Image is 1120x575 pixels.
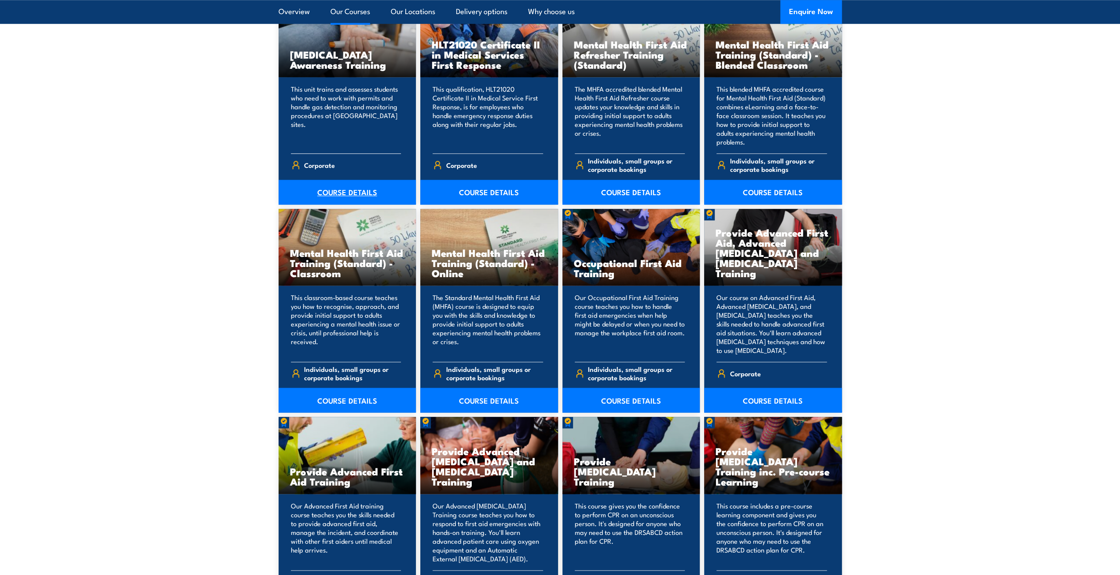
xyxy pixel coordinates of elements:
h3: Occupational First Aid Training [574,258,689,278]
a: COURSE DETAILS [420,180,558,204]
h3: HLT21020 Certificate II in Medical Services First Response [432,39,547,70]
span: Corporate [730,367,761,380]
p: Our Advanced [MEDICAL_DATA] Training course teaches you how to respond to first aid emergencies w... [433,501,543,563]
h3: [MEDICAL_DATA] Awareness Training [290,49,405,70]
h3: Mental Health First Aid Training (Standard) - Blended Classroom [716,39,830,70]
a: COURSE DETAILS [420,388,558,412]
p: The Standard Mental Health First Aid (MHFA) course is designed to equip you with the skills and k... [433,293,543,355]
p: This course gives you the confidence to perform CPR on an unconscious person. It's designed for a... [575,501,685,563]
span: Corporate [446,158,477,172]
p: The MHFA accredited blended Mental Health First Aid Refresher course updates your knowledge and s... [575,85,685,146]
a: COURSE DETAILS [279,180,416,204]
p: Our Occupational First Aid Training course teaches you how to handle first aid emergencies when h... [575,293,685,355]
p: This blended MHFA accredited course for Mental Health First Aid (Standard) combines eLearning and... [716,85,827,146]
a: COURSE DETAILS [704,388,842,412]
span: Individuals, small groups or corporate bookings [446,365,543,382]
h3: Provide Advanced [MEDICAL_DATA] and [MEDICAL_DATA] Training [432,446,547,486]
h3: Provide Advanced First Aid Training [290,466,405,486]
p: This course includes a pre-course learning component and gives you the confidence to perform CPR ... [716,501,827,563]
h3: Provide [MEDICAL_DATA] Training [574,456,689,486]
a: COURSE DETAILS [562,388,700,412]
a: COURSE DETAILS [279,388,416,412]
h3: Mental Health First Aid Training (Standard) - Classroom [290,248,405,278]
p: This qualification, HLT21020 Certificate II in Medical Service First Response, is for employees w... [433,85,543,146]
p: This classroom-based course teaches you how to recognise, approach, and provide initial support t... [291,293,401,355]
a: COURSE DETAILS [562,180,700,204]
h3: Mental Health First Aid Training (Standard) - Online [432,248,547,278]
span: Individuals, small groups or corporate bookings [730,156,827,173]
p: This unit trains and assesses students who need to work with permits and handle gas detection and... [291,85,401,146]
h3: Mental Health First Aid Refresher Training (Standard) [574,39,689,70]
span: Individuals, small groups or corporate bookings [588,156,685,173]
a: COURSE DETAILS [704,180,842,204]
h3: Provide Advanced First Aid, Advanced [MEDICAL_DATA] and [MEDICAL_DATA] Training [716,227,830,278]
span: Individuals, small groups or corporate bookings [304,365,401,382]
span: Corporate [304,158,335,172]
p: Our Advanced First Aid training course teaches you the skills needed to provide advanced first ai... [291,501,401,563]
span: Individuals, small groups or corporate bookings [588,365,685,382]
p: Our course on Advanced First Aid, Advanced [MEDICAL_DATA], and [MEDICAL_DATA] teaches you the ski... [716,293,827,355]
h3: Provide [MEDICAL_DATA] Training inc. Pre-course Learning [716,446,830,486]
